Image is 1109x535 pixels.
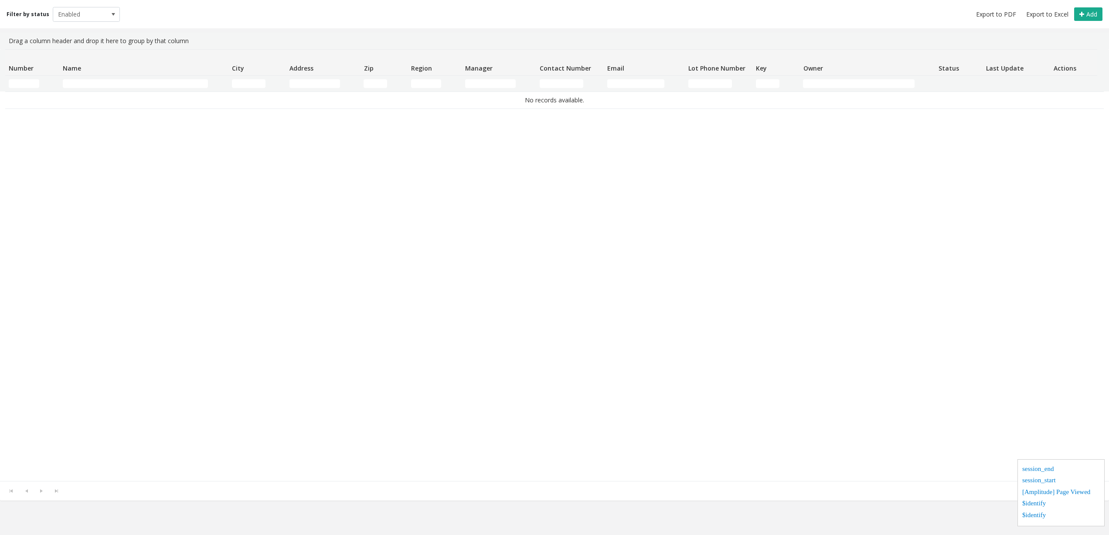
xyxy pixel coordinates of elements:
[688,64,745,72] span: Lot Phone Number
[976,10,1016,19] span: Export to PDF
[408,76,462,91] td: Region Filter
[935,76,983,91] td: Status Filter
[973,8,1020,20] button: Export to PDF
[63,79,208,88] input: Name Filter
[411,64,432,72] span: Region
[360,76,408,91] td: Zip Filter
[799,76,935,91] td: Owner Filter
[1074,7,1102,21] button: Add
[289,79,340,88] input: Address Filter
[540,64,591,72] span: Contact Number
[7,10,49,18] label: Filter by status
[540,79,584,88] input: Contact Number Filter
[607,79,665,88] input: Email Filter
[228,76,286,91] td: City Filter
[5,92,1104,108] td: No records available.
[59,76,228,91] td: Name Filter
[5,76,59,91] td: Number Filter
[1022,487,1100,499] div: [Amplitude] Page Viewed
[1022,498,1100,510] div: $identify
[935,50,983,76] th: Status
[364,79,387,88] input: Zip Filter
[986,64,1024,72] span: Last Update
[286,76,361,91] td: Address Filter
[5,33,1104,49] div: Drag a column header and drop it here to group by that column
[232,79,265,88] input: City Filter
[803,79,915,88] input: Owner Filter
[9,79,39,88] input: Number Filter
[1023,8,1072,20] button: Export to Excel
[9,64,34,72] span: Number
[1022,464,1100,476] div: session_end
[1022,475,1100,487] div: session_start
[1050,50,1097,76] th: Actions
[232,64,244,72] span: City
[63,64,81,72] span: Name
[465,79,516,88] input: Manager Filter
[752,76,800,91] td: Key Filter
[536,76,604,91] td: Contact Number Filter
[604,76,685,91] td: Email Filter
[982,76,1050,91] td: Last Update Filter
[289,64,313,72] span: Address
[685,76,752,91] td: Lot Phone Number Filter
[1050,76,1097,91] td: Actions Filter
[1022,510,1100,522] div: $identify
[756,64,767,72] span: Key
[411,79,442,88] input: Region Filter
[688,79,732,88] input: Lot Phone Number Filter
[69,488,1100,495] kendo-pager-info: 0 - 0 of 0 items
[803,64,823,72] span: Owner
[364,64,374,72] span: Zip
[1086,10,1097,18] span: Add
[465,64,493,72] span: Manager
[756,79,779,88] input: Key Filter
[1026,10,1068,19] span: Export to Excel
[607,64,624,72] span: Email
[462,76,536,91] td: Manager Filter
[53,7,106,21] span: Enabled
